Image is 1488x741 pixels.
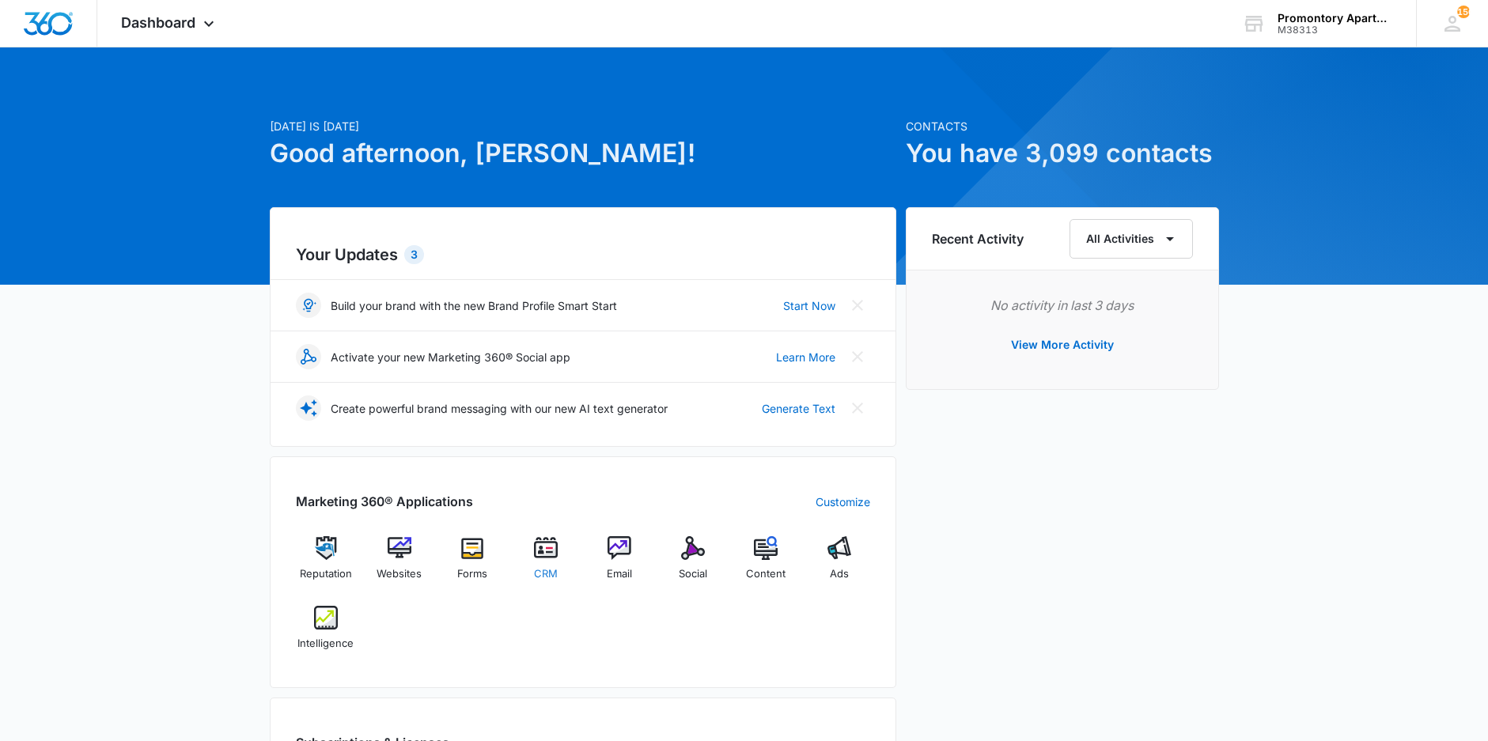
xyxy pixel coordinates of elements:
[296,243,870,267] h2: Your Updates
[906,134,1219,172] h1: You have 3,099 contacts
[783,297,835,314] a: Start Now
[300,566,352,582] span: Reputation
[932,296,1193,315] p: No activity in last 3 days
[589,536,650,593] a: Email
[331,297,617,314] p: Build your brand with the new Brand Profile Smart Start
[845,344,870,369] button: Close
[331,349,570,365] p: Activate your new Marketing 360® Social app
[270,134,896,172] h1: Good afternoon, [PERSON_NAME]!
[270,118,896,134] p: [DATE] is [DATE]
[746,566,786,582] span: Content
[762,400,835,417] a: Generate Text
[377,566,422,582] span: Websites
[679,566,707,582] span: Social
[995,326,1130,364] button: View More Activity
[121,14,195,31] span: Dashboard
[1457,6,1470,18] span: 156
[830,566,849,582] span: Ads
[662,536,723,593] a: Social
[906,118,1219,134] p: Contacts
[516,536,577,593] a: CRM
[1278,25,1393,36] div: account id
[932,229,1024,248] h6: Recent Activity
[331,400,668,417] p: Create powerful brand messaging with our new AI text generator
[442,536,503,593] a: Forms
[809,536,870,593] a: Ads
[1278,12,1393,25] div: account name
[845,293,870,318] button: Close
[296,606,357,663] a: Intelligence
[297,636,354,652] span: Intelligence
[534,566,558,582] span: CRM
[845,395,870,421] button: Close
[296,492,473,511] h2: Marketing 360® Applications
[369,536,430,593] a: Websites
[607,566,632,582] span: Email
[404,245,424,264] div: 3
[736,536,797,593] a: Content
[1457,6,1470,18] div: notifications count
[1070,219,1193,259] button: All Activities
[776,349,835,365] a: Learn More
[816,493,870,510] a: Customize
[457,566,487,582] span: Forms
[296,536,357,593] a: Reputation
